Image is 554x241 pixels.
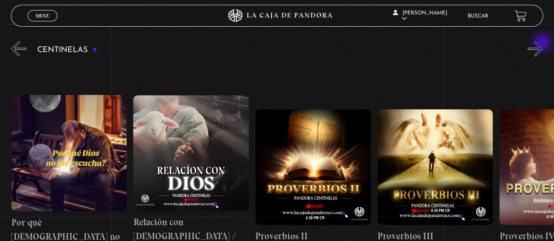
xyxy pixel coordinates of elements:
[37,46,97,54] h3: Centinelas
[468,14,488,19] a: Buscar
[515,10,526,22] a: View your shopping cart
[32,21,53,27] span: Cerrar
[528,41,543,56] button: Next
[393,10,447,21] span: [PERSON_NAME]
[35,13,50,18] span: Menu
[11,41,26,56] button: Previous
